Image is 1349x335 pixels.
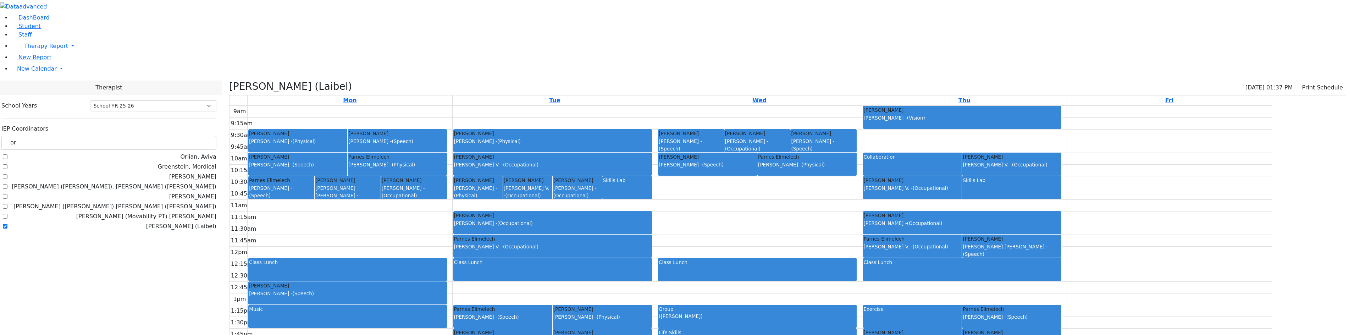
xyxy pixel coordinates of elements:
div: [PERSON_NAME] - [382,185,447,199]
span: (Occupational) [913,185,948,191]
span: (Occupational) [505,193,541,198]
span: (Speech) [292,162,314,167]
div: [PERSON_NAME] - [963,313,1061,320]
div: [PERSON_NAME] [PERSON_NAME] - [315,185,380,206]
div: Class Lunch [454,259,651,266]
div: [PERSON_NAME] - [553,185,602,199]
div: [PERSON_NAME] - [454,138,651,145]
div: 11am [230,201,249,210]
div: [PERSON_NAME] - [249,138,347,145]
label: IEP Coordinators [1,125,48,133]
div: 9:15am [230,119,254,128]
div: [PERSON_NAME] [659,153,757,160]
div: 12:30pm [230,271,258,280]
span: New Calendar [17,65,57,72]
div: 12pm [230,248,249,257]
label: [PERSON_NAME] (Laibel) [146,222,216,231]
span: (Physical) [801,162,825,167]
span: (Occupational) [553,193,589,198]
div: [PERSON_NAME] [963,235,1061,242]
div: [PERSON_NAME] - [348,161,446,168]
div: [PERSON_NAME] [504,177,552,184]
span: (Physical) [597,314,620,320]
a: New Report [11,54,51,61]
h3: [PERSON_NAME] (Laibel) [229,81,352,93]
div: [PERSON_NAME] - [725,138,790,152]
div: [PERSON_NAME] [454,177,502,184]
span: (Speech) [249,193,271,198]
div: Exercise [864,306,962,313]
div: Parnes Elimelech [454,306,552,313]
div: [PERSON_NAME] [454,153,651,160]
div: 1pm [232,295,247,303]
div: Parnes Elimelech [249,177,314,184]
div: [PERSON_NAME] V. - [864,185,962,192]
div: [PERSON_NAME] - [659,161,757,168]
div: [PERSON_NAME] [864,106,1061,114]
span: (Speech) [497,314,519,320]
div: Skills Lab [603,177,651,184]
label: Orlian, Aviva [180,153,216,161]
div: [PERSON_NAME] V. - [963,161,1061,168]
div: 1:15pm [230,307,254,315]
div: ([PERSON_NAME]) [659,313,856,320]
div: [PERSON_NAME] V. - [454,161,651,168]
a: Therapy Report [11,39,1349,53]
span: DashBoard [18,14,50,21]
span: (Occupational) [382,193,417,198]
div: 9:30am [230,131,254,139]
a: September 15, 2025 [342,95,358,105]
input: Search [1,136,216,149]
div: 11:45am [230,236,258,245]
div: [PERSON_NAME] [454,130,651,137]
span: (Speech) [791,146,813,152]
div: 11:30am [230,225,258,233]
div: [PERSON_NAME] - [249,161,347,168]
a: DashBoard [11,14,50,21]
div: [PERSON_NAME] [553,177,602,184]
label: [PERSON_NAME] [169,172,216,181]
a: September 19, 2025 [1164,95,1175,105]
span: (Physical) [454,193,477,198]
div: [PERSON_NAME] - [791,138,856,152]
div: [PERSON_NAME] [348,130,446,137]
div: [PERSON_NAME] - [454,313,552,320]
span: (Speech) [292,291,314,296]
div: [PERSON_NAME] - [249,185,314,199]
div: [PERSON_NAME] [791,130,856,137]
div: Parnes Elimelech [454,235,651,242]
div: [PERSON_NAME] V. - [454,243,651,250]
a: September 17, 2025 [751,95,768,105]
span: (Occupational) [907,220,942,226]
div: [PERSON_NAME] - [758,161,856,168]
a: Staff [11,31,32,38]
label: [PERSON_NAME] (Movability PT) [PERSON_NAME] [76,212,216,221]
div: 10:45am [230,190,258,198]
div: Class Lunch [249,259,446,266]
div: [PERSON_NAME] - [659,138,724,152]
div: [PERSON_NAME] [249,282,446,289]
div: [PERSON_NAME] [864,212,1061,219]
label: [PERSON_NAME] [169,192,216,201]
a: New Calendar [11,62,1349,76]
span: Staff [18,31,32,38]
div: Parnes Elimelech [963,306,1061,313]
span: (Occupational) [503,162,538,167]
div: 12:15pm [230,260,258,268]
span: (Occupational) [725,146,761,152]
span: Student [18,23,41,29]
span: (Speech) [392,138,413,144]
span: (Speech) [315,200,337,205]
div: [PERSON_NAME] - [864,114,1061,121]
div: [PERSON_NAME] - [454,220,651,227]
span: (Speech) [702,162,724,167]
div: Parnes Elimelech [348,153,446,160]
a: September 18, 2025 [957,95,972,105]
label: School Years [1,101,37,110]
span: Therapy Report [24,43,68,49]
span: (Occupational) [497,220,533,226]
div: [PERSON_NAME] [315,177,380,184]
div: [PERSON_NAME] V. - [864,243,962,250]
div: [PERSON_NAME] - [348,138,446,145]
div: [PERSON_NAME] [864,177,962,184]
